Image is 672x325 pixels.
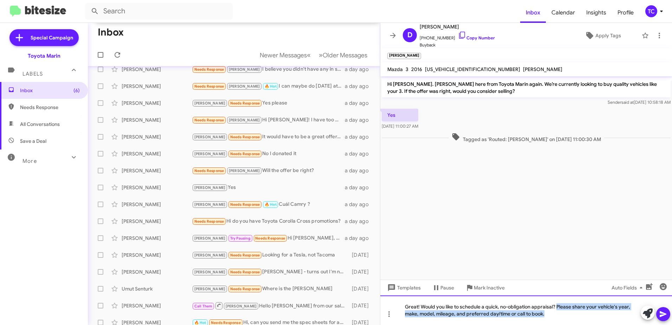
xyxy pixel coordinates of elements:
span: Older Messages [323,51,367,59]
span: [PERSON_NAME] [229,67,260,72]
button: Apply Tags [567,29,638,42]
div: a day ago [345,150,374,157]
span: Needs Response [194,168,224,173]
span: Apply Tags [595,29,621,42]
span: Needs Response [230,270,260,274]
div: Great! Would you like to schedule a quick, no-obligation appraisal? Please share your vehicle's y... [380,295,672,325]
span: Needs Response [20,104,80,111]
div: [PERSON_NAME] [122,184,192,191]
div: a day ago [345,83,374,90]
span: Needs Response [230,152,260,156]
span: [PERSON_NAME] [229,84,260,89]
div: [DATE] [349,268,374,275]
span: More [22,158,37,164]
div: Hi [PERSON_NAME], Thanks for the info. We will come to visit you when I am back from my trip. I w... [192,234,345,242]
div: Yes [192,184,345,192]
div: [PERSON_NAME] [122,251,192,259]
span: Needs Response [194,67,224,72]
span: [PERSON_NAME] [420,23,495,31]
div: [PERSON_NAME] [122,268,192,275]
div: I can maybe do [DATE] at 11am [192,82,345,90]
a: Inbox [520,2,546,23]
span: Calendar [546,2,581,23]
span: 🔥 Hot [265,202,277,207]
span: Save a Deal [20,138,46,145]
button: Previous [256,48,315,62]
div: Hi do you have Toyota Corolla Cross promotions? [192,217,345,225]
span: said at [621,100,634,105]
span: Labels [22,71,43,77]
button: Next [315,48,371,62]
span: [PHONE_NUMBER] [420,31,495,42]
span: Try Pausing [230,236,251,241]
div: [PERSON_NAME] [122,66,192,73]
div: [PERSON_NAME] [122,100,192,107]
a: Profile [612,2,639,23]
span: Newer Messages [260,51,307,59]
a: Insights [581,2,612,23]
div: [PERSON_NAME] [122,218,192,225]
span: D [407,30,413,41]
span: [PERSON_NAME] [226,304,257,308]
span: [US_VEHICLE_IDENTIFICATION_NUMBER] [425,66,520,72]
div: Hello [PERSON_NAME] from our sales team will reach out shortly. [192,301,349,310]
span: (6) [73,87,80,94]
h1: Inbox [98,27,124,38]
nav: Page navigation example [256,48,371,62]
div: a day ago [345,116,374,123]
div: [DATE] [349,302,374,309]
div: [PERSON_NAME] [122,302,192,309]
div: No I donated it [192,150,345,158]
span: Mazda [387,66,403,72]
span: Needs Response [230,287,260,291]
div: a day ago [345,133,374,140]
span: [PERSON_NAME] [229,118,260,122]
span: Needs Response [230,253,260,257]
span: » [319,51,323,59]
span: 🔥 Hot [265,84,277,89]
span: All Conversations [20,121,60,128]
span: Auto Fields [612,281,645,294]
span: Pause [440,281,454,294]
div: Hi [PERSON_NAME]! I have too much negative equity for it to make sense! [192,116,345,124]
span: Mark Inactive [474,281,505,294]
div: [PERSON_NAME] [122,150,192,157]
span: Templates [386,281,421,294]
span: Needs Response [255,236,285,241]
div: Will the offer be right? [192,167,345,175]
span: Call Them [194,304,213,308]
span: [DATE] 11:00:27 AM [382,123,418,129]
div: [PERSON_NAME] [122,167,192,174]
div: Yes please [192,99,345,107]
button: Templates [380,281,426,294]
span: 2016 [411,66,422,72]
button: Pause [426,281,460,294]
div: It would have to be a great offer. I love my car. [192,133,345,141]
div: [PERSON_NAME] [122,133,192,140]
p: Yes [382,109,418,121]
span: 3 [406,66,408,72]
button: Auto Fields [606,281,651,294]
div: [PERSON_NAME] [122,83,192,90]
a: Special Campaign [9,29,79,46]
span: 🔥 Hot [194,320,206,325]
span: Needs Response [230,202,260,207]
span: [PERSON_NAME] [194,270,226,274]
div: [PERSON_NAME] [122,235,192,242]
div: Where is the [PERSON_NAME] [192,285,349,293]
div: a day ago [345,184,374,191]
span: [PERSON_NAME] [194,253,226,257]
span: Needs Response [211,320,241,325]
span: [PERSON_NAME] [194,202,226,207]
div: Looking for a Tesla, not Tacoma [192,251,349,259]
div: [PERSON_NAME] [122,201,192,208]
span: « [307,51,311,59]
div: a day ago [345,235,374,242]
span: [PERSON_NAME] [194,287,226,291]
div: a day ago [345,100,374,107]
span: [PERSON_NAME] [194,236,226,241]
button: Mark Inactive [460,281,510,294]
span: Needs Response [194,118,224,122]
